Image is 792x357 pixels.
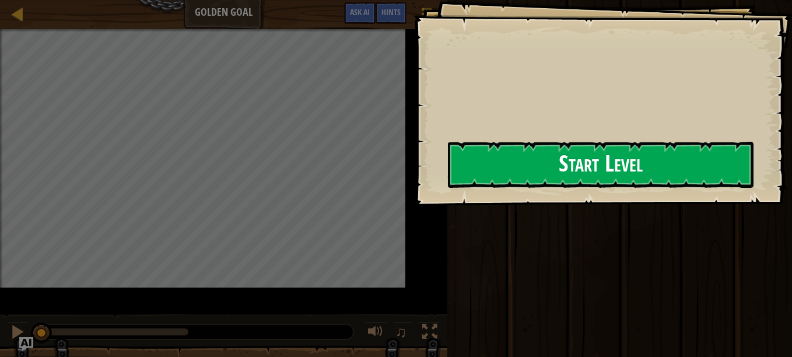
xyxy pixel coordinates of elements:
button: Start Level [448,142,754,188]
span: Hints [381,6,401,17]
button: ♫ [393,321,413,345]
button: Adjust volume [364,321,387,345]
button: Toggle fullscreen [418,321,441,345]
button: Ask AI [19,337,33,351]
span: ♫ [395,323,407,341]
button: Ctrl + P: Pause [6,321,29,345]
span: Ask AI [350,6,370,17]
button: Show game menu [412,2,441,30]
button: Ask AI [344,2,376,24]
